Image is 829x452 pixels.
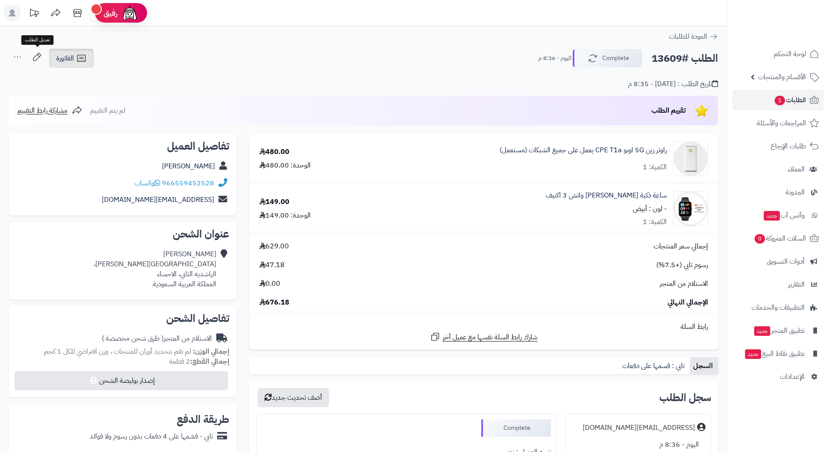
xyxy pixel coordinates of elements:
span: رسوم تابي (+7.5%) [656,260,708,270]
div: الوحدة: 149.00 [259,211,311,221]
h2: الطلب #13609 [651,50,718,67]
span: الإعدادات [780,371,805,383]
a: السلات المتروكة0 [732,228,824,249]
span: 0 [755,234,765,244]
span: المراجعات والأسئلة [757,117,806,129]
a: تابي : قسمها على دفعات [619,357,690,375]
img: 1721070612-images-90x90.png [674,191,708,226]
a: الإعدادات [732,366,824,387]
a: التطبيقات والخدمات [732,297,824,318]
h3: سجل الطلب [659,392,711,403]
span: التقارير [788,278,805,291]
a: مشاركة رابط التقييم [17,105,82,116]
span: 676.18 [259,298,289,308]
a: الطلبات1 [732,90,824,110]
span: طلبات الإرجاع [771,140,806,152]
a: لوحة التحكم [732,44,824,64]
div: تابي - قسّمها على 4 دفعات بدون رسوم ولا فوائد [90,432,213,442]
span: 1 [775,96,785,105]
a: شارك رابط السلة نفسها مع عميل آخر [430,331,537,342]
h2: عنوان الشحن [16,229,229,239]
span: تقييم الطلب [651,105,686,116]
a: تحديثات المنصة [23,4,45,24]
a: 966559452528 [162,178,214,188]
small: اليوم - 8:36 م [538,54,571,63]
span: لم تقم بتحديد أوزان للمنتجات ، وزن افتراضي للكل 1 كجم [44,346,191,357]
div: رابط السلة [253,322,715,332]
a: راوتر زين 5G اوبو CPE T1a يعمل على جميع الشبكات (مستعمل) [500,145,667,155]
a: السجل [690,357,718,375]
span: المدونة [785,186,805,198]
small: - لون : أبيض [633,204,667,214]
strong: إجمالي الوزن: [193,346,229,357]
span: الأقسام والمنتجات [758,71,806,83]
span: أدوات التسويق [767,255,805,268]
a: طلبات الإرجاع [732,136,824,157]
img: 1719946396-oppo_zain_5g_router_cpe_t1a_-_white-90x90.png [674,141,708,176]
button: أضف تحديث جديد [258,388,329,407]
a: [EMAIL_ADDRESS][DOMAIN_NAME] [102,194,214,205]
button: إصدار بوليصة الشحن [14,371,228,390]
div: الكمية: 1 [643,162,667,172]
a: وآتس آبجديد [732,205,824,226]
span: العودة للطلبات [669,31,707,42]
span: الفاتورة [56,53,74,64]
span: العملاء [788,163,805,175]
span: وآتس آب [763,209,805,221]
span: 47.18 [259,260,285,270]
div: تعديل الطلب [21,35,54,45]
span: جديد [745,349,761,359]
a: [PERSON_NAME] [162,161,215,171]
a: تطبيق نقاط البيعجديد [732,343,824,364]
span: التطبيقات والخدمات [752,301,805,314]
a: المراجعات والأسئلة [732,113,824,134]
div: 480.00 [259,147,289,157]
span: إجمالي سعر المنتجات [654,241,708,251]
div: الوحدة: 480.00 [259,161,311,171]
a: العملاء [732,159,824,180]
div: الاستلام من المتجر [102,334,212,344]
a: واتساب [134,178,160,188]
a: المدونة [732,182,824,203]
span: 0.00 [259,279,280,289]
div: Complete [481,419,551,437]
a: الفاتورة [49,49,94,68]
a: التقارير [732,274,824,295]
span: مشاركة رابط التقييم [17,105,67,116]
span: لم يتم التقييم [90,105,125,116]
span: 629.00 [259,241,289,251]
h2: تفاصيل الشحن [16,313,229,324]
span: جديد [754,326,770,336]
small: 2 قطعة [169,356,229,367]
span: تطبيق المتجر [753,325,805,337]
span: السلات المتروكة [754,232,806,244]
div: [EMAIL_ADDRESS][DOMAIN_NAME] [583,423,695,433]
span: الطلبات [774,94,806,106]
a: ساعة ذكية [PERSON_NAME] واتش 3 اكتيف [546,191,667,201]
span: الإجمالي النهائي [668,298,708,308]
button: Complete [573,49,642,67]
a: تطبيق المتجرجديد [732,320,824,341]
span: رفيق [104,8,117,18]
span: الاستلام من المتجر [660,279,708,289]
h2: طريقة الدفع [177,414,229,425]
span: ( طرق شحن مخصصة ) [102,333,164,344]
div: 149.00 [259,197,289,207]
span: لوحة التحكم [774,48,806,60]
div: [PERSON_NAME] [GEOGRAPHIC_DATA][PERSON_NAME]، الراشديه الثاني، الاحساء المملكة العربية السعودية [94,249,216,289]
h2: تفاصيل العميل [16,141,229,151]
img: ai-face.png [121,4,138,22]
a: العودة للطلبات [669,31,718,42]
a: أدوات التسويق [732,251,824,272]
span: تطبيق نقاط البيع [744,348,805,360]
strong: إجمالي القطع: [190,356,229,367]
span: شارك رابط السلة نفسها مع عميل آخر [443,332,537,342]
div: الكمية: 1 [643,217,667,227]
span: جديد [764,211,780,221]
div: تاريخ الطلب : [DATE] - 8:35 م [628,79,718,89]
